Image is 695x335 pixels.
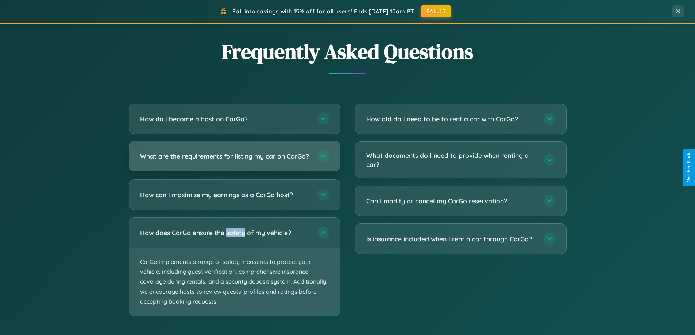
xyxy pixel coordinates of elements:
p: CarGo implements a range of safety measures to protect your vehicle, including guest verification... [129,248,340,316]
h3: What documents do I need to provide when renting a car? [366,151,536,169]
div: Give Feedback [686,153,691,182]
button: FALL15 [421,5,451,17]
span: Fall into savings with 15% off for all users! Ends [DATE] 10am PT. [232,8,415,15]
h3: How can I maximize my earnings as a CarGo host? [140,190,310,199]
h3: Is insurance included when I rent a car through CarGo? [366,234,536,244]
h3: How old do I need to be to rent a car with CarGo? [366,114,536,124]
h3: How does CarGo ensure the safety of my vehicle? [140,228,310,237]
h2: Frequently Asked Questions [129,38,567,66]
h3: How do I become a host on CarGo? [140,114,310,124]
h3: What are the requirements for listing my car on CarGo? [140,152,310,161]
h3: Can I modify or cancel my CarGo reservation? [366,196,536,206]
